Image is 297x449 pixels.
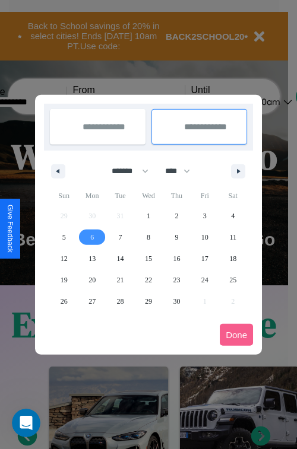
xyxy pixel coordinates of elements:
[173,248,180,269] span: 16
[134,291,162,312] button: 29
[117,291,124,312] span: 28
[201,227,208,248] span: 10
[201,248,208,269] span: 17
[50,186,78,205] span: Sun
[50,248,78,269] button: 12
[134,205,162,227] button: 1
[147,205,150,227] span: 1
[229,248,236,269] span: 18
[163,248,191,269] button: 16
[147,227,150,248] span: 8
[163,269,191,291] button: 23
[134,269,162,291] button: 22
[89,269,96,291] span: 20
[203,205,207,227] span: 3
[61,269,68,291] span: 19
[134,227,162,248] button: 8
[191,186,219,205] span: Fri
[90,227,94,248] span: 6
[231,205,235,227] span: 4
[229,227,236,248] span: 11
[219,186,247,205] span: Sat
[117,269,124,291] span: 21
[219,248,247,269] button: 18
[106,269,134,291] button: 21
[78,227,106,248] button: 6
[145,291,152,312] span: 29
[163,291,191,312] button: 30
[220,324,253,346] button: Done
[191,205,219,227] button: 3
[191,227,219,248] button: 10
[145,248,152,269] span: 15
[191,269,219,291] button: 24
[175,227,178,248] span: 9
[219,269,247,291] button: 25
[78,269,106,291] button: 20
[50,227,78,248] button: 5
[62,227,66,248] span: 5
[61,291,68,312] span: 26
[61,248,68,269] span: 12
[106,186,134,205] span: Tue
[106,248,134,269] button: 14
[175,205,178,227] span: 2
[201,269,208,291] span: 24
[6,205,14,253] div: Give Feedback
[117,248,124,269] span: 14
[106,227,134,248] button: 7
[219,227,247,248] button: 11
[219,205,247,227] button: 4
[78,291,106,312] button: 27
[134,248,162,269] button: 15
[229,269,236,291] span: 25
[12,409,40,437] iframe: Intercom live chat
[78,248,106,269] button: 13
[163,186,191,205] span: Thu
[89,291,96,312] span: 27
[163,227,191,248] button: 9
[191,248,219,269] button: 17
[119,227,122,248] span: 7
[173,269,180,291] span: 23
[163,205,191,227] button: 2
[50,291,78,312] button: 26
[50,269,78,291] button: 19
[106,291,134,312] button: 28
[134,186,162,205] span: Wed
[173,291,180,312] span: 30
[89,248,96,269] span: 13
[78,186,106,205] span: Mon
[145,269,152,291] span: 22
